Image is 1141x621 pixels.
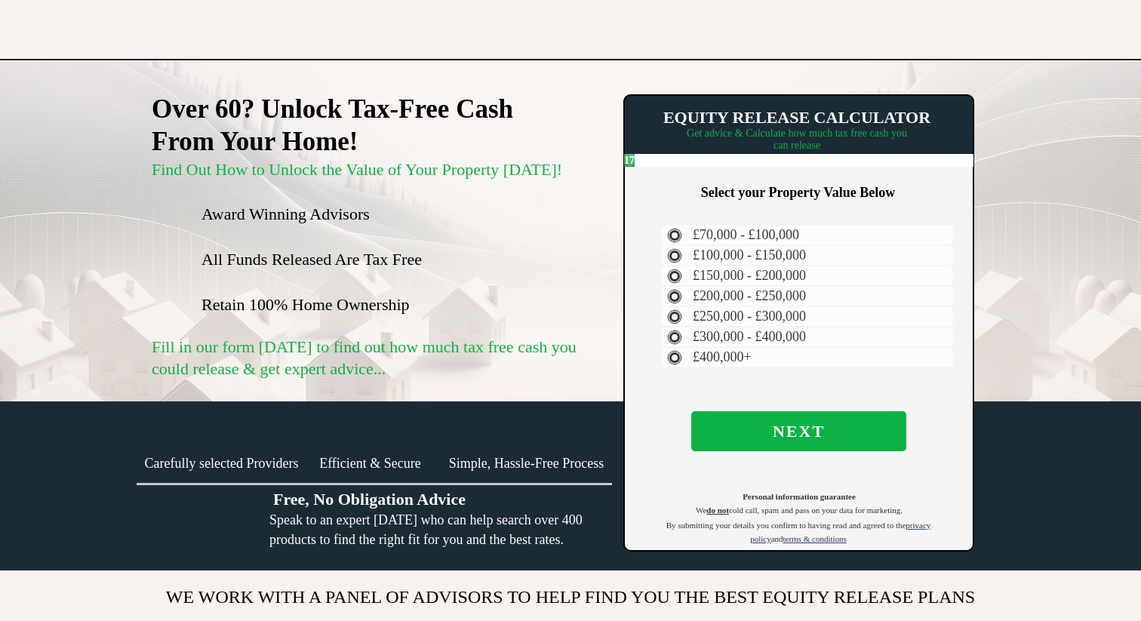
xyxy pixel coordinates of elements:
span: Personal information guarantee [743,492,856,501]
span: Simple, Hassle-Free Process [449,456,604,471]
span: £400,000+ [693,349,752,364]
span: £250,000 - £300,000 [693,309,806,324]
span: Speak to an expert [DATE] who can help search over 400 products to find the right fit for you and... [269,512,583,547]
span: WE WORK WITH A PANEL OF ADVISORS TO HELP FIND YOU THE BEST EQUITY RELEASE PLANS [166,587,975,607]
span: We cold call, spam and pass on your data for marketing. [696,506,903,515]
strong: Over 60? Unlock Tax-Free Cash From Your Home! [152,94,513,156]
span: Get advice & Calculate how much tax free cash you can release [687,128,907,151]
span: Award Winning Advisors [201,204,370,223]
span: EQUITY RELEASE CALCULATOR [663,108,930,127]
span: 17% [624,154,635,167]
strong: do not [706,506,729,515]
span: £100,000 - £150,000 [693,247,806,263]
span: Fill in our form [DATE] to find out how much tax free cash you could release & get expert advice... [152,337,577,378]
span: Efficient & Secure [319,456,421,471]
span: Carefully selected Providers [145,456,299,471]
span: £300,000 - £400,000 [693,329,806,344]
span: Find Out How to Unlock the Value of Your Property [DATE]! [152,160,562,179]
span: Next [691,422,906,441]
span: Select your Property Value Below [701,185,895,200]
span: and [771,534,783,543]
span: £200,000 - £250,000 [693,288,806,303]
span: £70,000 - £100,000 [693,227,799,242]
span: Retain 100% Home Ownership [201,295,410,314]
span: By submitting your details you confirm to having read and agreed to the [666,521,906,530]
a: terms & conditions [783,532,847,544]
span: Free, No Obligation Advice [273,490,466,509]
button: Next [691,411,906,451]
span: terms & conditions [783,534,847,543]
span: All Funds Released Are Tax Free [201,250,422,269]
span: £150,000 - £200,000 [693,268,806,283]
